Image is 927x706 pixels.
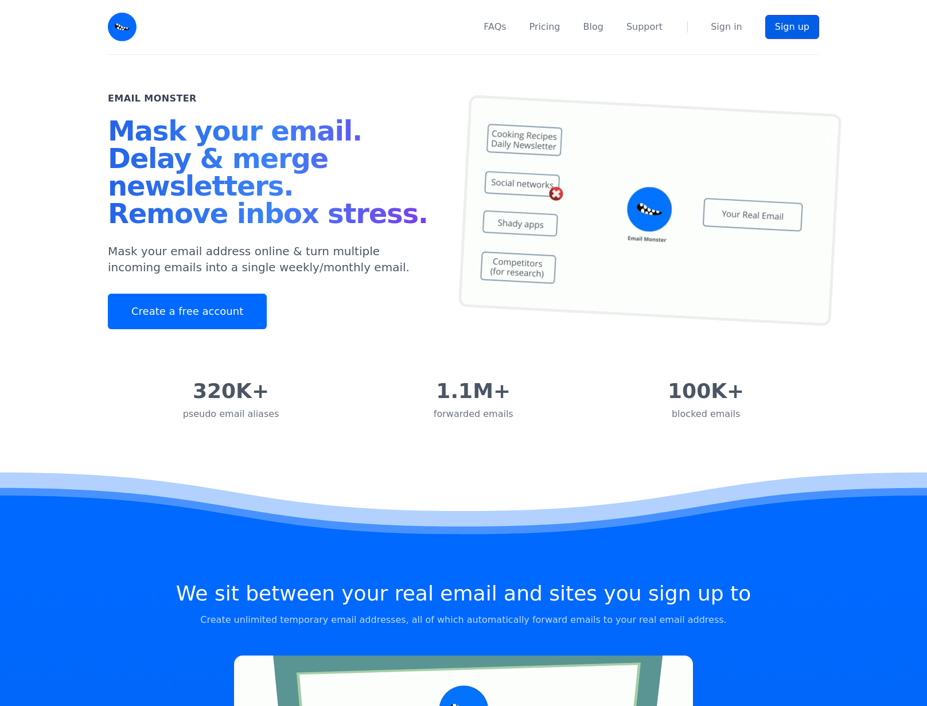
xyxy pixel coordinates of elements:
div: blocked emails [668,407,744,421]
div: pseudo email aliases [183,407,279,421]
a: Blog [583,20,603,34]
div: forwarded emails [434,407,513,421]
div: 100K+ [668,380,744,403]
img: Email Monster [108,13,137,41]
a: Sign up [765,15,819,39]
a: Sign in [711,20,742,34]
a: Create a free account [108,294,267,329]
div: 1.1M+ [434,380,513,403]
h1: Mask your email. Delay & merge newsletters. Remove inbox stress. [108,117,436,232]
p: Mask your email address online & turn multiple incoming emails into a single weekly/monthly email. [108,243,436,275]
p: Create unlimited temporary email addresses, all of which automatically forward emails to your rea... [200,613,726,627]
img: temp mail, free temporary mail, Temporary Email [458,95,842,326]
a: Support [626,20,663,34]
h2: We sit between your real email and sites you sign up to [176,583,751,604]
a: Pricing [529,20,560,34]
h2: Email Monster [108,92,197,106]
div: 320K+ [183,380,279,403]
a: FAQs [484,20,506,34]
